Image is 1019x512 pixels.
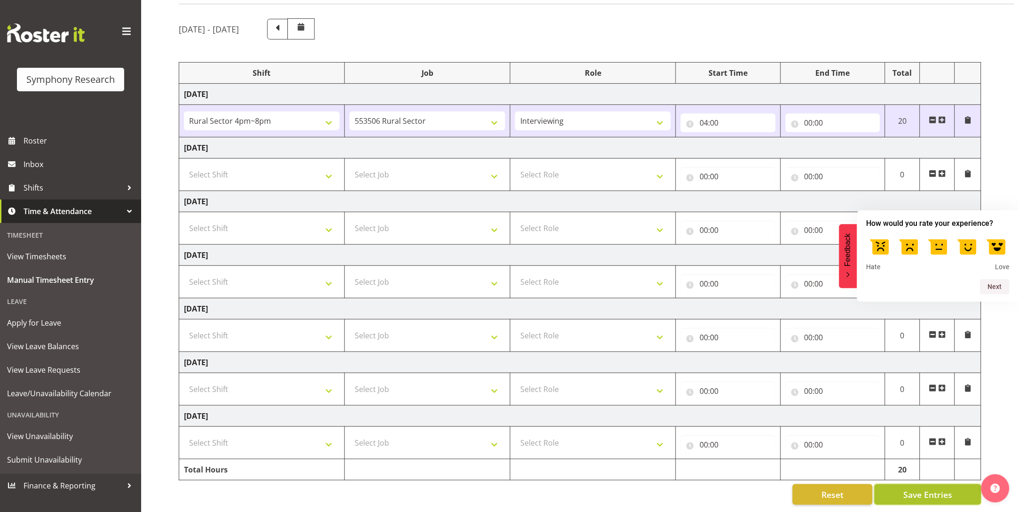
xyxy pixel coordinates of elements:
[903,488,952,501] span: Save Entries
[885,427,920,459] td: 0
[786,382,880,400] input: Click to select...
[786,167,880,186] input: Click to select...
[681,167,775,186] input: Click to select...
[24,134,136,148] span: Roster
[26,72,115,87] div: Symphony Research
[821,488,844,501] span: Reset
[793,484,873,505] button: Reset
[24,157,136,171] span: Inbox
[2,405,139,424] div: Unavailability
[179,191,981,212] td: [DATE]
[350,67,505,79] div: Job
[980,279,1010,294] button: Next question
[179,24,239,34] h5: [DATE] - [DATE]
[681,435,775,454] input: Click to select...
[681,113,775,132] input: Click to select...
[7,429,134,443] span: View Unavailability
[7,386,134,400] span: Leave/Unavailability Calendar
[2,448,139,472] a: Submit Unavailability
[786,435,880,454] input: Click to select...
[995,263,1010,272] span: Love
[885,459,920,480] td: 20
[786,221,880,240] input: Click to select...
[867,233,1010,272] div: How would you rate your experience? Select an option from 1 to 5, with 1 being Hate and 5 being Love
[184,67,340,79] div: Shift
[681,221,775,240] input: Click to select...
[7,453,134,467] span: Submit Unavailability
[7,316,134,330] span: Apply for Leave
[786,274,880,293] input: Click to select...
[875,484,981,505] button: Save Entries
[885,159,920,191] td: 0
[2,382,139,405] a: Leave/Unavailability Calendar
[681,67,775,79] div: Start Time
[2,424,139,448] a: View Unavailability
[2,225,139,245] div: Timesheet
[179,459,345,480] td: Total Hours
[2,292,139,311] div: Leave
[179,406,981,427] td: [DATE]
[867,218,1010,229] h2: How would you rate your experience? Select an option from 1 to 5, with 1 being Hate and 5 being Love
[179,137,981,159] td: [DATE]
[2,268,139,292] a: Manual Timesheet Entry
[24,181,122,195] span: Shifts
[786,328,880,347] input: Click to select...
[7,24,85,42] img: Rosterit website logo
[2,311,139,335] a: Apply for Leave
[179,84,981,105] td: [DATE]
[515,67,671,79] div: Role
[681,382,775,400] input: Click to select...
[2,245,139,268] a: View Timesheets
[7,339,134,353] span: View Leave Balances
[179,245,981,266] td: [DATE]
[7,273,134,287] span: Manual Timesheet Entry
[839,224,857,288] button: Feedback - Hide survey
[867,263,881,272] span: Hate
[179,298,981,320] td: [DATE]
[885,105,920,137] td: 20
[890,67,915,79] div: Total
[2,335,139,358] a: View Leave Balances
[2,358,139,382] a: View Leave Requests
[7,363,134,377] span: View Leave Requests
[681,328,775,347] input: Click to select...
[885,373,920,406] td: 0
[179,352,981,373] td: [DATE]
[681,274,775,293] input: Click to select...
[24,479,122,493] span: Finance & Reporting
[857,210,1019,302] div: How would you rate your experience? Select an option from 1 to 5, with 1 being Hate and 5 being Love
[786,67,880,79] div: End Time
[786,113,880,132] input: Click to select...
[24,204,122,218] span: Time & Attendance
[885,320,920,352] td: 0
[844,233,852,266] span: Feedback
[7,249,134,264] span: View Timesheets
[991,484,1000,493] img: help-xxl-2.png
